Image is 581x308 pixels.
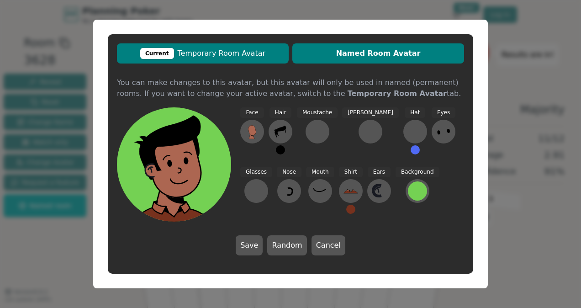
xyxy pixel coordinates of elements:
span: Shirt [339,167,363,177]
span: Temporary Room Avatar [121,48,284,59]
div: You can make changes to this avatar, but this avatar will only be used in named (permanent) rooms... [117,77,464,85]
span: Hair [269,107,292,118]
span: Moustache [297,107,338,118]
span: Named Room Avatar [297,48,460,59]
span: [PERSON_NAME] [342,107,399,118]
span: Face [240,107,264,118]
span: Glasses [240,167,272,177]
div: Current [140,48,174,59]
span: Hat [405,107,425,118]
span: Nose [277,167,301,177]
b: Temporary Room Avatar [348,89,447,98]
button: Random [267,235,306,255]
button: Save [236,235,263,255]
button: Named Room Avatar [292,43,464,64]
button: Cancel [312,235,345,255]
span: Background [396,167,439,177]
span: Eyes [432,107,455,118]
button: CurrentTemporary Room Avatar [117,43,289,64]
span: Mouth [306,167,334,177]
span: Ears [368,167,391,177]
